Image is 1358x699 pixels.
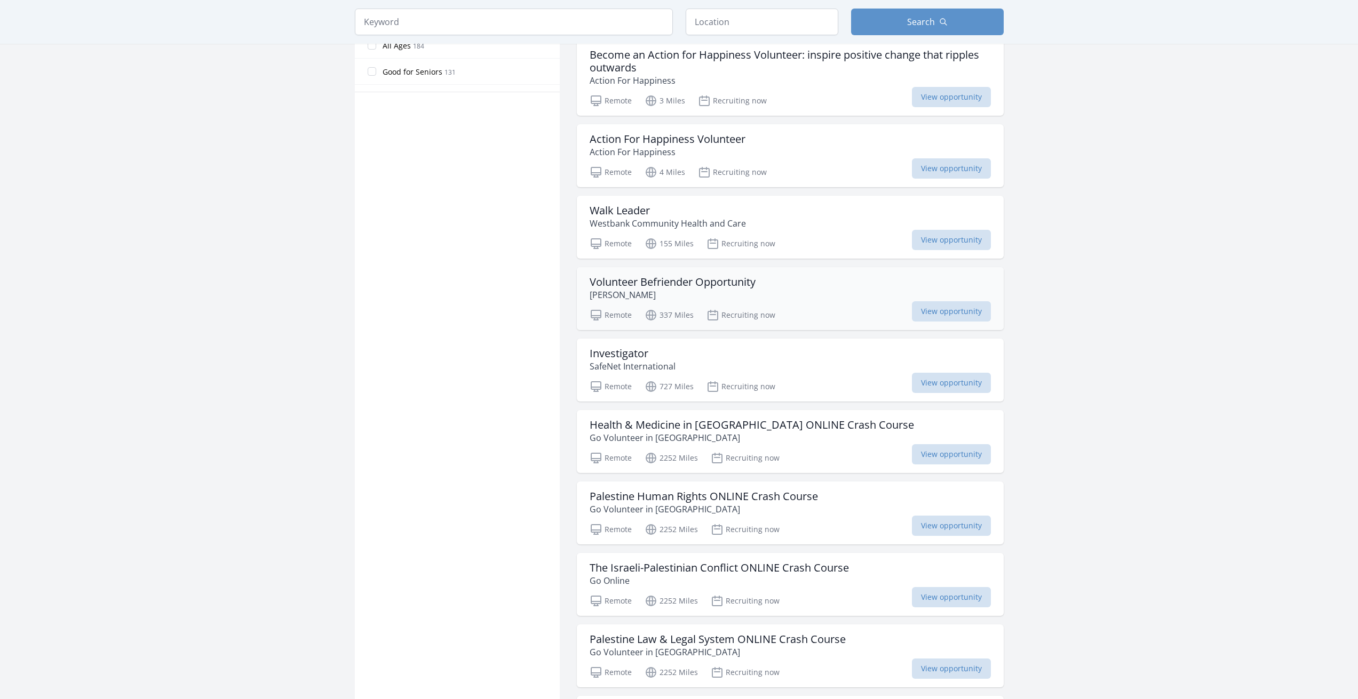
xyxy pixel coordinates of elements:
[645,237,694,250] p: 155 Miles
[577,553,1004,616] a: The Israeli-Palestinian Conflict ONLINE Crash Course Go Online Remote 2252 Miles Recruiting now V...
[590,74,991,87] p: Action For Happiness
[912,158,991,179] span: View opportunity
[590,574,849,587] p: Go Online
[645,666,698,679] p: 2252 Miles
[577,196,1004,259] a: Walk Leader Westbank Community Health and Care Remote 155 Miles Recruiting now View opportunity
[686,9,838,35] input: Location
[912,444,991,464] span: View opportunity
[698,94,767,107] p: Recruiting now
[711,666,780,679] p: Recruiting now
[590,633,846,646] h3: Palestine Law & Legal System ONLINE Crash Course
[645,523,698,536] p: 2252 Miles
[368,41,376,50] input: All Ages 184
[590,646,846,658] p: Go Volunteer in [GEOGRAPHIC_DATA]
[590,431,914,444] p: Go Volunteer in [GEOGRAPHIC_DATA]
[645,309,694,322] p: 337 Miles
[590,666,632,679] p: Remote
[577,410,1004,473] a: Health & Medicine in [GEOGRAPHIC_DATA] ONLINE Crash Course Go Volunteer in [GEOGRAPHIC_DATA] Remo...
[590,380,632,393] p: Remote
[907,15,935,28] span: Search
[577,481,1004,544] a: Palestine Human Rights ONLINE Crash Course Go Volunteer in [GEOGRAPHIC_DATA] Remote 2252 Miles Re...
[590,49,991,74] h3: Become an Action for Happiness Volunteer: inspire positive change that ripples outwards
[590,503,818,516] p: Go Volunteer in [GEOGRAPHIC_DATA]
[413,42,424,51] span: 184
[851,9,1004,35] button: Search
[590,452,632,464] p: Remote
[711,523,780,536] p: Recruiting now
[577,624,1004,687] a: Palestine Law & Legal System ONLINE Crash Course Go Volunteer in [GEOGRAPHIC_DATA] Remote 2252 Mi...
[590,217,746,230] p: Westbank Community Health and Care
[645,452,698,464] p: 2252 Miles
[912,87,991,107] span: View opportunity
[383,67,442,77] span: Good for Seniors
[590,288,756,301] p: [PERSON_NAME]
[590,166,632,179] p: Remote
[912,301,991,322] span: View opportunity
[577,267,1004,330] a: Volunteer Befriender Opportunity [PERSON_NAME] Remote 337 Miles Recruiting now View opportunity
[645,380,694,393] p: 727 Miles
[383,41,411,51] span: All Ages
[590,360,676,373] p: SafeNet International
[590,523,632,536] p: Remote
[912,658,991,679] span: View opportunity
[590,133,745,146] h3: Action For Happiness Volunteer
[590,561,849,574] h3: The Israeli-Palestinian Conflict ONLINE Crash Course
[706,380,775,393] p: Recruiting now
[590,94,632,107] p: Remote
[645,594,698,607] p: 2252 Miles
[590,146,745,158] p: Action For Happiness
[590,309,632,322] p: Remote
[577,339,1004,401] a: Investigator SafeNet International Remote 727 Miles Recruiting now View opportunity
[590,276,756,288] h3: Volunteer Befriender Opportunity
[577,124,1004,187] a: Action For Happiness Volunteer Action For Happiness Remote 4 Miles Recruiting now View opportunity
[590,347,676,360] h3: Investigator
[645,166,685,179] p: 4 Miles
[912,373,991,393] span: View opportunity
[355,9,673,35] input: Keyword
[706,309,775,322] p: Recruiting now
[706,237,775,250] p: Recruiting now
[590,419,914,431] h3: Health & Medicine in [GEOGRAPHIC_DATA] ONLINE Crash Course
[368,67,376,76] input: Good for Seniors 131
[590,594,632,607] p: Remote
[590,237,632,250] p: Remote
[912,230,991,250] span: View opportunity
[590,204,746,217] h3: Walk Leader
[711,452,780,464] p: Recruiting now
[577,40,1004,116] a: Become an Action for Happiness Volunteer: inspire positive change that ripples outwards Action Fo...
[711,594,780,607] p: Recruiting now
[444,68,456,77] span: 131
[590,490,818,503] h3: Palestine Human Rights ONLINE Crash Course
[645,94,685,107] p: 3 Miles
[912,587,991,607] span: View opportunity
[698,166,767,179] p: Recruiting now
[912,516,991,536] span: View opportunity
